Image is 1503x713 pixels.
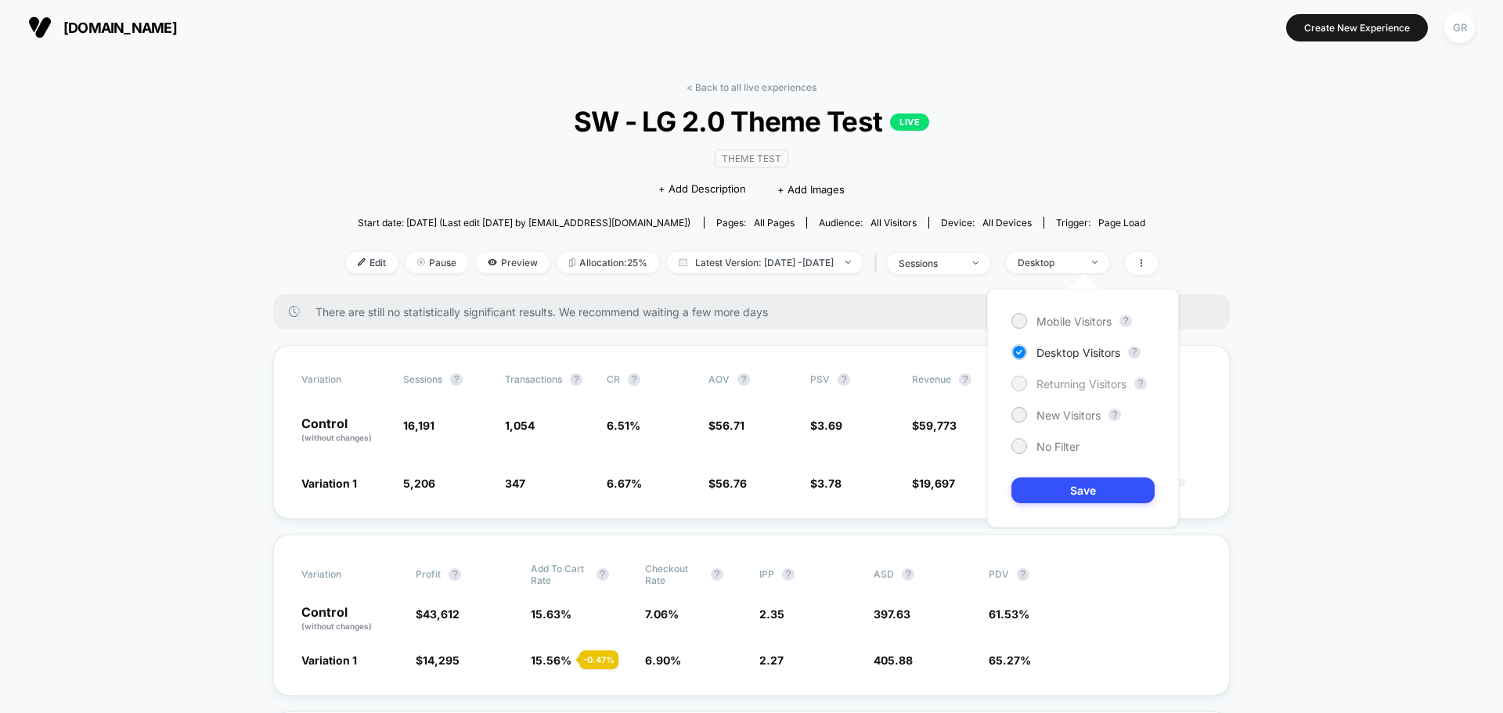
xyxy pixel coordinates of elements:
span: 2.35 [759,607,784,621]
button: ? [1134,377,1147,390]
div: sessions [899,257,961,269]
span: $ [708,419,744,432]
a: < Back to all live experiences [687,81,816,93]
span: Revenue [912,373,951,385]
button: ? [959,373,971,386]
span: (without changes) [301,621,372,631]
span: There are still no statistically significant results. We recommend waiting a few more days [315,305,1198,319]
div: Pages: [716,217,795,229]
span: 6.90 % [645,654,681,667]
span: 347 [505,477,525,490]
span: $ [810,477,842,490]
span: 6.67 % [607,477,642,490]
p: Control [301,417,387,444]
span: Mobile Visitors [1036,315,1112,328]
span: AOV [708,373,730,385]
span: Desktop Visitors [1036,346,1120,359]
button: Save [1011,477,1155,503]
div: Audience: [819,217,917,229]
span: Variation 1 [301,477,357,490]
span: $ [912,419,957,432]
span: PSV [810,373,830,385]
span: 397.63 [874,607,910,621]
span: 405.88 [874,654,913,667]
p: LIVE [890,113,929,131]
span: Allocation: 25% [557,252,659,273]
button: ? [570,373,582,386]
span: Theme Test [715,149,788,167]
p: Control [301,606,400,632]
span: Sessions [403,373,442,385]
span: + Add Images [777,183,845,196]
span: Variation [301,373,387,386]
span: 1,054 [505,419,535,432]
img: end [1092,261,1098,264]
span: all devices [982,217,1032,229]
img: edit [358,258,366,266]
span: New Visitors [1036,409,1101,422]
span: No Filter [1036,440,1079,453]
span: 56.76 [715,477,747,490]
img: calendar [679,258,687,266]
button: ? [838,373,850,386]
span: 6.51 % [607,419,640,432]
span: Profit [416,568,441,580]
span: Transactions [505,373,562,385]
span: 56.71 [715,419,744,432]
button: ? [1017,568,1029,581]
span: 65.27 % [989,654,1031,667]
button: ? [1128,346,1141,358]
button: ? [1108,409,1121,421]
span: all pages [754,217,795,229]
button: ? [450,373,463,386]
div: - 0.47 % [579,650,618,669]
span: 2.27 [759,654,784,667]
button: ? [628,373,640,386]
span: Latest Version: [DATE] - [DATE] [667,252,863,273]
span: All Visitors [870,217,917,229]
span: [DOMAIN_NAME] [63,20,177,36]
span: Variation [301,563,387,586]
img: end [845,261,851,264]
button: ? [597,568,609,581]
span: $ [810,419,842,432]
span: Returning Visitors [1036,377,1126,391]
img: rebalance [569,258,575,267]
button: ? [737,373,750,386]
span: $ [912,477,955,490]
button: ? [449,568,461,581]
span: PDV [989,568,1009,580]
span: Checkout Rate [645,563,703,586]
button: ? [782,568,795,581]
span: 19,697 [919,477,955,490]
button: GR [1440,12,1480,44]
span: Add To Cart Rate [531,563,589,586]
span: Variation 1 [301,654,357,667]
span: | [870,252,887,275]
span: 61.53 % [989,607,1029,621]
span: ASD [874,568,894,580]
button: ? [902,568,914,581]
span: $ [708,477,747,490]
span: Page Load [1098,217,1145,229]
button: [DOMAIN_NAME] [23,15,182,40]
div: Trigger: [1056,217,1145,229]
span: 5,206 [403,477,435,490]
div: Desktop [1018,257,1080,268]
span: 43,612 [423,607,460,621]
span: Pause [405,252,468,273]
button: ? [711,568,723,581]
span: Preview [476,252,550,273]
img: Visually logo [28,16,52,39]
span: 7.06 % [645,607,679,621]
span: (without changes) [301,433,372,442]
span: Edit [346,252,398,273]
span: CR [607,373,620,385]
img: end [417,258,425,266]
span: SW - LG 2.0 Theme Test [386,105,1116,138]
span: 15.56 % [531,654,571,667]
button: Create New Experience [1286,14,1428,41]
span: Device: [928,217,1043,229]
span: 3.78 [817,477,842,490]
span: 3.69 [817,419,842,432]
